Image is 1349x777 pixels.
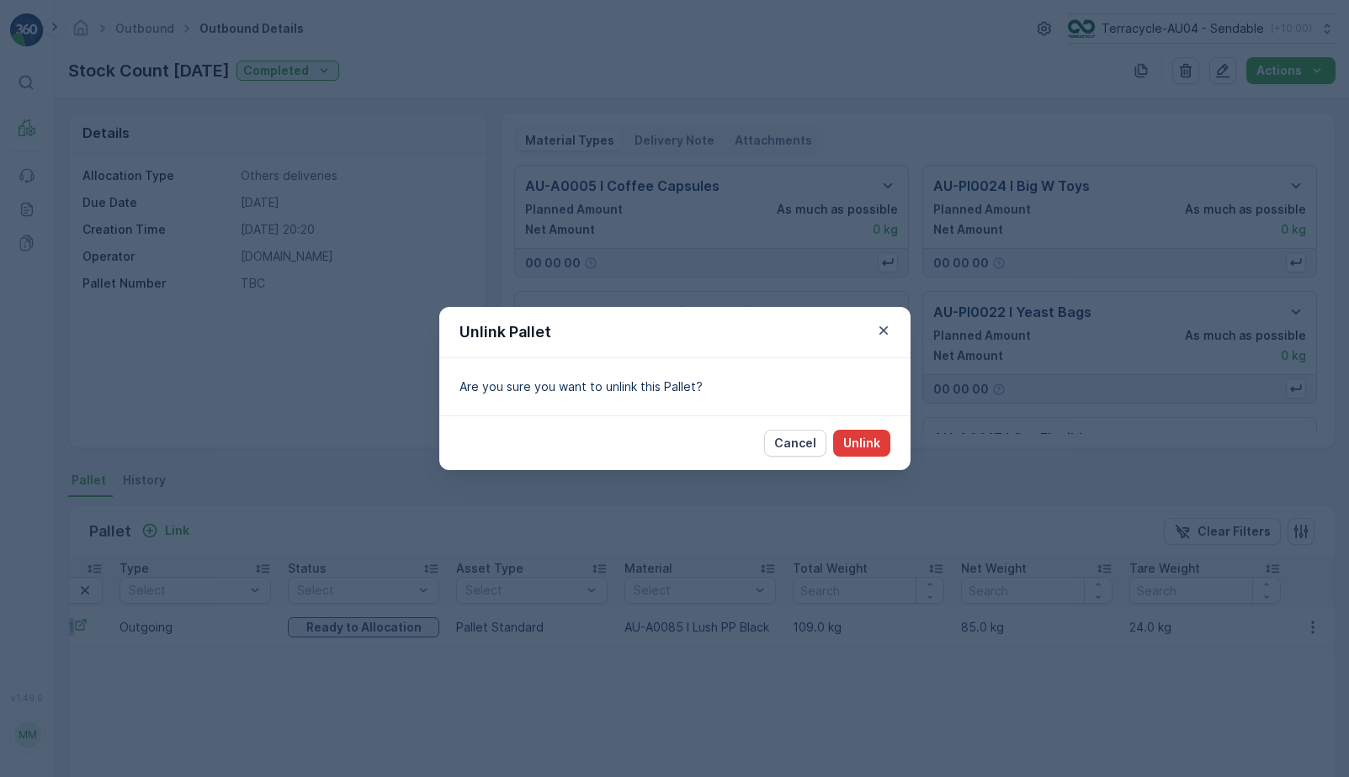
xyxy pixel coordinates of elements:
[764,430,826,457] button: Cancel
[843,435,880,452] p: Unlink
[459,378,890,395] p: Are you sure you want to unlink this Pallet?
[833,430,890,457] button: Unlink
[459,320,551,344] p: Unlink Pallet
[774,435,816,452] p: Cancel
